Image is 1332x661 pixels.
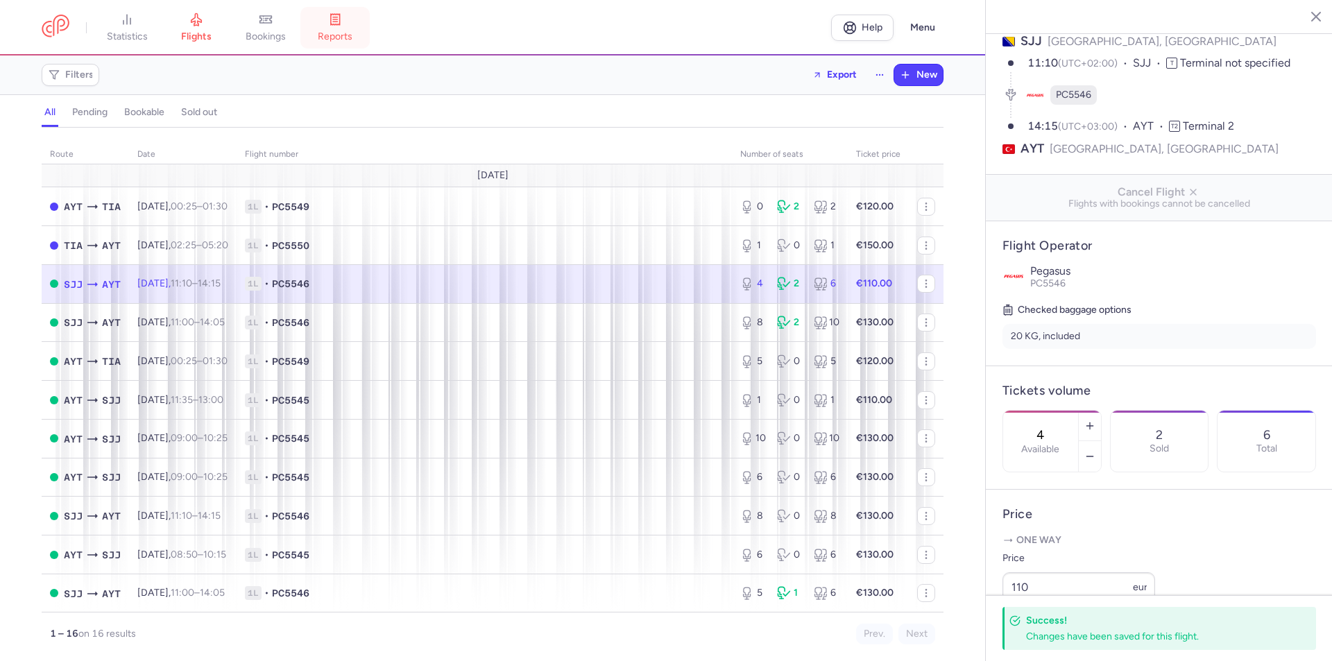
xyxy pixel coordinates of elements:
button: Menu [902,15,943,41]
span: [DATE], [137,471,228,483]
span: AYT [1021,140,1044,157]
span: • [264,393,269,407]
span: – [171,355,228,367]
span: – [171,471,228,483]
p: 2 [1156,428,1163,442]
span: • [264,586,269,600]
span: AYT [64,393,83,408]
div: 8 [740,316,766,329]
span: 1L [245,470,262,484]
span: T [1166,58,1177,69]
span: – [171,277,221,289]
strong: €150.00 [856,239,894,251]
time: 11:35 [171,394,193,406]
span: – [171,316,225,328]
span: [DATE], [137,587,225,599]
strong: €130.00 [856,587,894,599]
span: PC5546 [272,509,309,523]
div: 5 [814,354,839,368]
span: PC5546 [272,586,309,600]
span: [GEOGRAPHIC_DATA], [GEOGRAPHIC_DATA] [1048,35,1276,48]
time: 09:00 [171,471,198,483]
span: • [264,200,269,214]
span: SJJ [1133,55,1166,71]
span: AYT [102,315,121,330]
p: Total [1256,443,1277,454]
div: 0 [777,393,803,407]
span: AYT [64,354,83,369]
span: [DATE], [137,316,225,328]
div: 0 [777,239,803,252]
th: Ticket price [848,144,909,165]
span: [DATE] [477,170,509,181]
time: 08:50 [171,549,198,560]
div: 10 [814,431,839,445]
time: 09:00 [171,432,198,444]
h4: Tickets volume [1002,383,1316,399]
span: PC5546 [272,277,309,291]
span: SJJ [102,431,121,447]
span: Cancel Flight [997,186,1322,198]
p: Sold [1150,443,1169,454]
span: AYT [64,199,83,214]
a: reports [300,12,370,43]
span: SJJ [102,547,121,563]
span: TIA [102,354,121,369]
span: Export [827,69,857,80]
strong: €110.00 [856,277,892,289]
h4: all [44,106,55,119]
label: Available [1021,444,1059,455]
span: PC5549 [272,200,309,214]
div: 2 [814,200,839,214]
button: Prev. [856,624,893,644]
span: Filters [65,69,94,80]
div: 10 [814,316,839,329]
p: One way [1002,533,1316,547]
time: 14:15 [198,510,221,522]
div: 0 [777,509,803,523]
span: [DATE], [137,200,228,212]
span: • [264,316,269,329]
time: 00:25 [171,355,197,367]
span: – [171,510,221,522]
span: – [171,587,225,599]
span: AYT [1133,119,1169,135]
span: 1L [245,393,262,407]
span: AYT [102,238,121,253]
span: T2 [1169,121,1180,132]
div: 2 [777,277,803,291]
span: SJJ [64,586,83,601]
h4: bookable [124,106,164,119]
span: Help [862,22,882,33]
h4: sold out [181,106,217,119]
strong: €130.00 [856,432,894,444]
span: flights [181,31,212,43]
div: 6 [740,470,766,484]
a: CitizenPlane red outlined logo [42,15,69,40]
strong: €130.00 [856,471,894,483]
span: TIA [64,238,83,253]
h5: Checked baggage options [1002,302,1316,318]
span: Terminal not specified [1180,56,1290,69]
span: • [264,277,269,291]
span: AYT [64,547,83,563]
span: AYT [64,431,83,447]
span: SJJ [64,277,83,292]
span: – [171,549,226,560]
span: Flights with bookings cannot be cancelled [997,198,1322,209]
h4: Price [1002,506,1316,522]
span: PC5546 [272,316,309,329]
span: [GEOGRAPHIC_DATA], [GEOGRAPHIC_DATA] [1050,140,1279,157]
span: AYT [102,586,121,601]
time: 01:30 [203,355,228,367]
span: AYT [102,277,121,292]
span: AYT [102,508,121,524]
p: 6 [1263,428,1270,442]
span: 1L [245,200,262,214]
span: – [171,432,228,444]
time: 11:00 [171,587,194,599]
time: 11:10 [171,277,192,289]
h4: Success! [1026,614,1286,627]
strong: €120.00 [856,200,894,212]
span: [DATE], [137,355,228,367]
